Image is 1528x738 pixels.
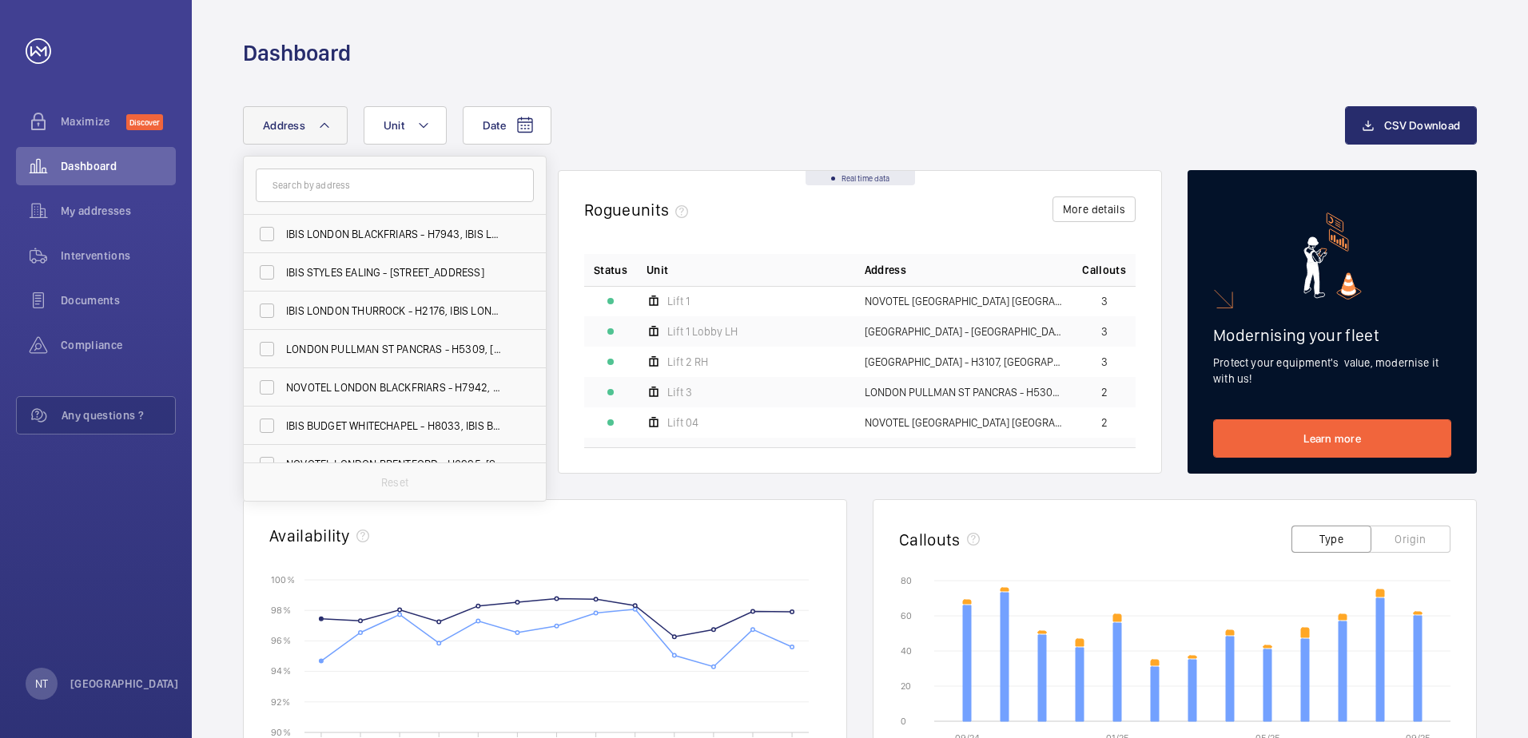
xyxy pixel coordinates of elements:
[286,226,506,242] span: IBIS LONDON BLACKFRIARS - H7943, IBIS LONDON BLACKFRIARS, [STREET_ADDRESS]
[61,248,176,264] span: Interventions
[865,296,1064,307] span: NOVOTEL [GEOGRAPHIC_DATA] [GEOGRAPHIC_DATA] - H9057, [GEOGRAPHIC_DATA] [GEOGRAPHIC_DATA], [STREET...
[463,106,551,145] button: Date
[901,645,912,657] text: 40
[286,456,506,472] span: NOVOTEL LONDON BRENTFORD - H6995, [STREET_ADDRESS]
[667,296,690,307] span: Lift 1
[1213,325,1451,345] h2: Modernising your fleet
[584,200,694,220] h2: Rogue
[1303,212,1362,300] img: marketing-card.svg
[899,530,961,550] h2: Callouts
[62,407,175,423] span: Any questions ?
[61,113,126,129] span: Maximize
[384,119,404,132] span: Unit
[70,676,178,692] p: [GEOGRAPHIC_DATA]
[126,114,163,130] span: Discover
[631,200,695,220] span: units
[667,417,698,428] span: Lift 04
[483,119,506,132] span: Date
[667,356,708,367] span: Lift 2 RH
[35,676,48,692] p: NT
[61,337,176,353] span: Compliance
[269,526,350,546] h2: Availability
[286,418,506,434] span: IBIS BUDGET WHITECHAPEL - H8033, IBIS BUDGET WHITECHAPEL, [STREET_ADDRESS]
[243,106,348,145] button: Address
[1384,119,1460,132] span: CSV Download
[256,169,534,202] input: Search by address
[1213,419,1451,458] a: Learn more
[901,610,912,621] text: 60
[271,696,290,707] text: 92 %
[263,119,305,132] span: Address
[1345,106,1477,145] button: CSV Download
[286,379,506,395] span: NOVOTEL LONDON BLACKFRIARS - H7942, NOVOTEL LONDON BLACKFRIARS, [STREET_ADDRESS]
[901,680,911,692] text: 20
[901,575,912,586] text: 80
[243,38,351,68] h1: Dashboard
[1291,526,1371,553] button: Type
[286,341,506,357] span: LONDON PULLMAN ST PANCRAS - H5309, [GEOGRAPHIC_DATA], [STREET_ADDRESS]
[1371,526,1450,553] button: Origin
[61,292,176,308] span: Documents
[806,171,915,185] div: Real time data
[1101,417,1108,428] span: 2
[1101,387,1108,398] span: 2
[1101,296,1108,307] span: 3
[1101,356,1108,367] span: 3
[271,726,291,737] text: 90 %
[647,262,668,278] span: Unit
[1082,262,1126,278] span: Callouts
[594,262,627,278] p: Status
[865,356,1064,367] span: [GEOGRAPHIC_DATA] - H3107, [GEOGRAPHIC_DATA], [STREET_ADDRESS][PERSON_NAME]
[364,106,447,145] button: Unit
[271,573,295,585] text: 100 %
[271,635,291,646] text: 96 %
[381,474,408,490] p: Reset
[667,387,692,398] span: Lift 3
[901,716,906,727] text: 0
[865,417,1064,428] span: NOVOTEL [GEOGRAPHIC_DATA] [GEOGRAPHIC_DATA] - H9057, [GEOGRAPHIC_DATA] [GEOGRAPHIC_DATA], [STREET...
[61,203,176,219] span: My addresses
[271,665,291,676] text: 94 %
[271,605,291,616] text: 98 %
[1101,326,1108,337] span: 3
[286,303,506,319] span: IBIS LONDON THURROCK - H2176, IBIS LONDON THURROCK, [STREET_ADDRESS]
[865,387,1064,398] span: LONDON PULLMAN ST PANCRAS - H5309, [GEOGRAPHIC_DATA], [STREET_ADDRESS]
[1052,196,1136,222] button: More details
[1213,355,1451,387] p: Protect your equipment's value, modernise it with us!
[865,326,1064,337] span: [GEOGRAPHIC_DATA] - [GEOGRAPHIC_DATA]
[61,158,176,174] span: Dashboard
[667,326,738,337] span: Lift 1 Lobby LH
[286,264,506,280] span: IBIS STYLES EALING - [STREET_ADDRESS]
[865,262,906,278] span: Address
